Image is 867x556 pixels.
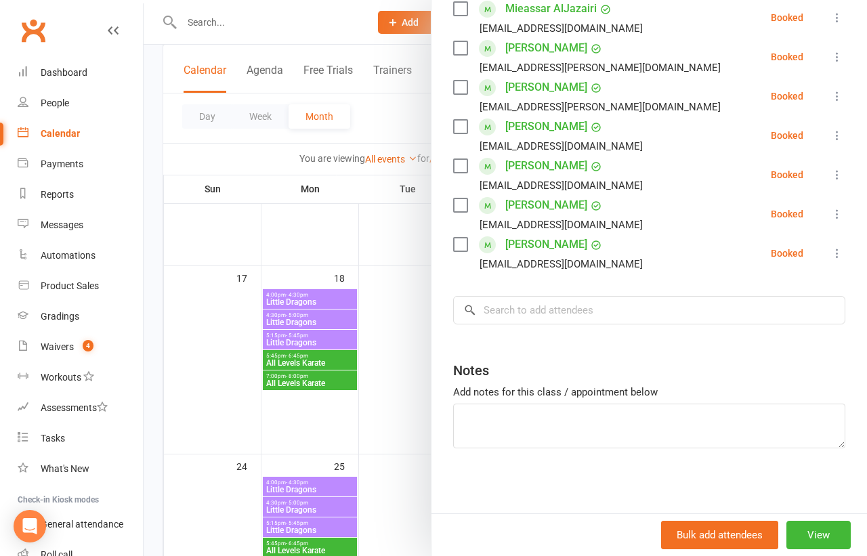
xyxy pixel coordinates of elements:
div: [EMAIL_ADDRESS][DOMAIN_NAME] [480,216,643,234]
div: Tasks [41,433,65,444]
div: Calendar [41,128,80,139]
div: Booked [771,91,803,101]
a: [PERSON_NAME] [505,116,587,137]
input: Search to add attendees [453,296,845,324]
a: Reports [18,179,143,210]
a: Waivers 4 [18,332,143,362]
a: People [18,88,143,119]
a: [PERSON_NAME] [505,155,587,177]
div: Notes [453,361,489,380]
div: What's New [41,463,89,474]
div: [EMAIL_ADDRESS][DOMAIN_NAME] [480,20,643,37]
a: Messages [18,210,143,240]
a: Payments [18,149,143,179]
a: Assessments [18,393,143,423]
div: Reports [41,189,74,200]
div: [EMAIL_ADDRESS][DOMAIN_NAME] [480,177,643,194]
a: Tasks [18,423,143,454]
div: Payments [41,158,83,169]
span: 4 [83,340,93,351]
a: Calendar [18,119,143,149]
div: Messages [41,219,83,230]
a: General attendance kiosk mode [18,509,143,540]
div: Workouts [41,372,81,383]
a: Clubworx [16,14,50,47]
a: [PERSON_NAME] [505,77,587,98]
div: Booked [771,52,803,62]
div: [EMAIL_ADDRESS][PERSON_NAME][DOMAIN_NAME] [480,98,721,116]
a: Gradings [18,301,143,332]
div: People [41,98,69,108]
a: [PERSON_NAME] [505,194,587,216]
div: General attendance [41,519,123,530]
div: Gradings [41,311,79,322]
a: Product Sales [18,271,143,301]
div: Open Intercom Messenger [14,510,46,542]
div: Booked [771,170,803,179]
a: Automations [18,240,143,271]
div: Booked [771,209,803,219]
a: [PERSON_NAME] [505,234,587,255]
div: [EMAIL_ADDRESS][DOMAIN_NAME] [480,137,643,155]
a: What's New [18,454,143,484]
div: [EMAIL_ADDRESS][DOMAIN_NAME] [480,255,643,273]
div: Automations [41,250,96,261]
a: [PERSON_NAME] [505,37,587,59]
div: Booked [771,131,803,140]
div: Booked [771,13,803,22]
div: [EMAIL_ADDRESS][PERSON_NAME][DOMAIN_NAME] [480,59,721,77]
a: Workouts [18,362,143,393]
div: Assessments [41,402,108,413]
div: Waivers [41,341,74,352]
a: Dashboard [18,58,143,88]
div: Booked [771,249,803,258]
div: Dashboard [41,67,87,78]
div: Add notes for this class / appointment below [453,384,845,400]
div: Product Sales [41,280,99,291]
button: Bulk add attendees [661,521,778,549]
button: View [786,521,851,549]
